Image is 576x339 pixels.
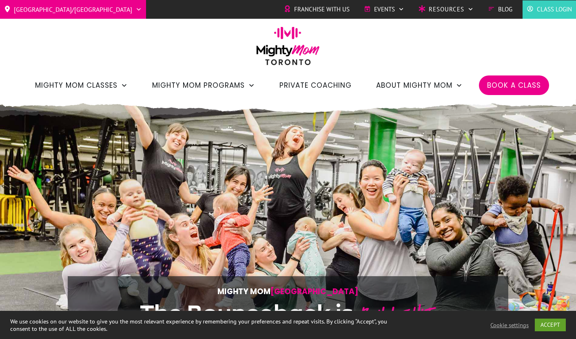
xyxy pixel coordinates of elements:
span: Franchise with Us [294,3,350,16]
span: [GEOGRAPHIC_DATA]/[GEOGRAPHIC_DATA] [14,3,132,16]
span: Blog [498,3,512,16]
span: About Mighty Mom [376,78,452,92]
div: We use cookies on our website to give you the most relevant experience by remembering your prefer... [10,318,399,332]
span: Mighty Mom Classes [35,78,117,92]
a: Franchise with Us [284,3,350,16]
a: Blog [488,3,512,16]
span: [GEOGRAPHIC_DATA] [270,286,359,297]
img: mightymom-logo-toronto [252,27,324,71]
span: Resources [429,3,464,16]
a: Book a Class [487,78,541,92]
span: Class Login [537,3,572,16]
a: [GEOGRAPHIC_DATA]/[GEOGRAPHIC_DATA] [4,3,142,16]
a: Class Login [527,3,572,16]
span: Mighty Mom Programs [152,78,245,92]
a: About Mighty Mom [376,78,463,92]
a: Cookie settings [490,321,529,329]
a: Events [364,3,404,16]
a: Resources [419,3,474,16]
span: The Bounceback is [140,301,353,326]
a: Private Coaching [279,78,352,92]
a: ACCEPT [535,319,566,331]
span: Events [374,3,395,16]
p: Mighty Mom [93,285,483,298]
a: Mighty Mom Classes [35,78,128,92]
a: Mighty Mom Programs [152,78,255,92]
span: BULLSHIT [358,299,431,330]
